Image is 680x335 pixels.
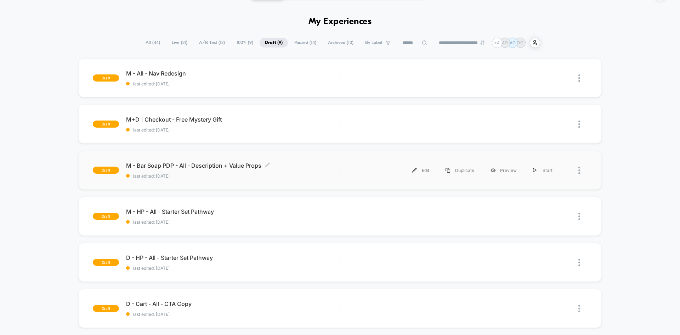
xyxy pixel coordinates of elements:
span: M - Bar Soap PDP - All - Description + Value Props [126,162,340,169]
p: AG [510,40,516,45]
img: close [578,305,580,312]
img: menu [446,168,450,173]
span: Archived ( 10 ) [323,38,359,48]
h1: My Experiences [308,17,372,27]
span: 100% ( 9 ) [231,38,259,48]
span: A/B Test ( 12 ) [194,38,230,48]
img: end [480,40,484,45]
div: Start [525,162,561,178]
span: last edited: [DATE] [126,266,340,271]
span: By Label [365,40,382,45]
span: draft [93,74,119,82]
span: Draft ( 9 ) [260,38,288,48]
span: draft [93,305,119,312]
span: M+D | Checkout - Free Mystery Gift [126,116,340,123]
span: M - All - Nav Redesign [126,70,340,77]
img: close [578,167,580,174]
p: DC [517,40,523,45]
span: draft [93,167,119,174]
span: draft [93,259,119,266]
img: close [578,121,580,128]
div: Duplicate [437,162,482,178]
div: + 4 [492,38,502,48]
span: draft [93,121,119,128]
span: Live ( 21 ) [166,38,193,48]
span: Paused ( 14 ) [289,38,322,48]
span: last edited: [DATE] [126,219,340,225]
span: last edited: [DATE] [126,127,340,133]
span: last edited: [DATE] [126,312,340,317]
span: last edited: [DATE] [126,173,340,179]
img: menu [412,168,417,173]
span: D - HP - All - Starter Set Pathway [126,254,340,261]
span: All ( 44 ) [140,38,165,48]
img: close [578,74,580,82]
div: Edit [404,162,437,178]
div: Preview [482,162,525,178]
img: close [578,213,580,220]
img: menu [533,168,537,173]
p: AD [502,40,508,45]
span: draft [93,213,119,220]
span: D - Cart - All - CTA Copy [126,300,340,307]
span: last edited: [DATE] [126,81,340,86]
span: M - HP - All - Starter Set Pathway [126,208,340,215]
img: close [578,259,580,266]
